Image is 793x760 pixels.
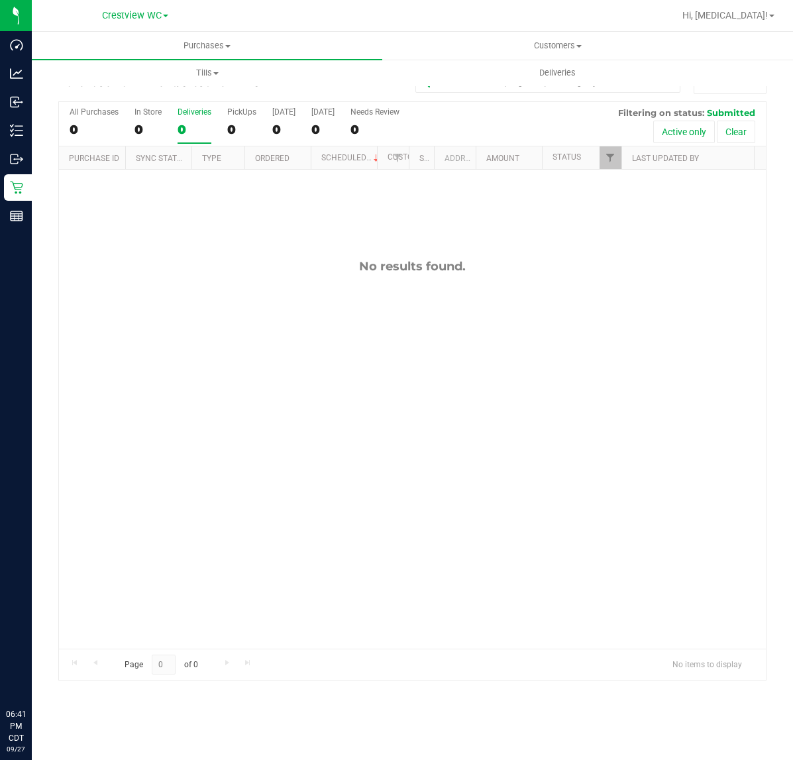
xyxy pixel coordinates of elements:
div: PickUps [227,107,256,117]
div: All Purchases [70,107,119,117]
div: 0 [350,122,399,137]
div: 0 [134,122,162,137]
span: Purchases [32,40,382,52]
button: Active only [653,121,715,143]
a: Customers [382,32,733,60]
th: Address [434,146,476,170]
div: Deliveries [178,107,211,117]
span: Tills [32,67,382,79]
span: Submitted [707,107,755,118]
inline-svg: Outbound [10,152,23,166]
div: [DATE] [311,107,335,117]
a: Deliveries [382,59,733,87]
inline-svg: Reports [10,209,23,223]
a: Amount [486,154,519,163]
div: 0 [311,122,335,137]
a: Tills [32,59,382,87]
inline-svg: Inbound [10,95,23,109]
button: Clear [717,121,755,143]
inline-svg: Dashboard [10,38,23,52]
span: Page of 0 [113,655,209,675]
div: No results found. [59,259,766,274]
a: Type [202,154,221,163]
a: Scheduled [321,153,382,162]
span: Crestview WC [102,10,162,21]
inline-svg: Inventory [10,124,23,137]
a: Sync Status [136,154,187,163]
a: Ordered [255,154,290,163]
inline-svg: Analytics [10,67,23,80]
span: Filtering on status: [618,107,704,118]
div: In Store [134,107,162,117]
h3: Purchase Fulfillment: [58,77,294,89]
p: 06:41 PM CDT [6,708,26,744]
div: 0 [272,122,295,137]
a: Filter [386,146,408,169]
a: Status [553,152,581,162]
p: 09/27 [6,744,26,754]
a: Purchase ID [69,154,119,163]
iframe: Resource center [13,654,53,694]
a: Last Updated By [632,154,699,163]
div: [DATE] [272,107,295,117]
span: Hi, [MEDICAL_DATA]! [682,10,768,21]
inline-svg: Retail [10,181,23,194]
div: 0 [178,122,211,137]
a: Purchases [32,32,382,60]
div: 0 [227,122,256,137]
div: 0 [70,122,119,137]
span: Deliveries [521,67,594,79]
span: Customers [383,40,732,52]
div: Needs Review [350,107,399,117]
a: Filter [600,146,621,169]
span: No items to display [662,655,753,675]
a: State Registry ID [419,154,489,163]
